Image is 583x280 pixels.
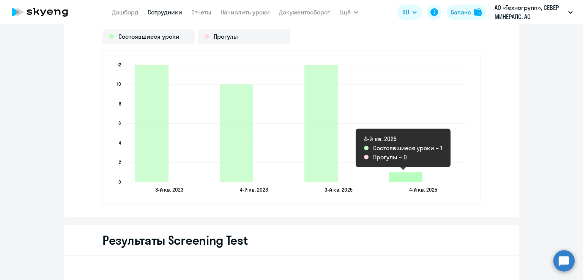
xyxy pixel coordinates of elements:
[148,8,182,16] a: Сотрудники
[221,8,270,16] a: Начислить уроки
[117,62,121,68] text: 12
[119,140,121,146] text: 4
[102,29,195,44] div: Состоявшиеся уроки
[339,8,351,17] span: Ещё
[220,85,253,182] path: 2023-12-10T21:00:00.000Z Состоявшиеся уроки 10
[397,5,422,20] button: RU
[240,186,268,193] text: 4-й кв. 2023
[279,8,330,16] a: Документооборот
[402,8,409,17] span: RU
[135,65,169,182] path: 2023-09-17T21:00:00.000Z Состоявшиеся уроки 12
[191,8,211,16] a: Отчеты
[474,8,482,16] img: balance
[112,8,139,16] a: Дашборд
[118,120,121,126] text: 6
[198,29,290,44] div: Прогулы
[325,186,353,193] text: 3-й кв. 2025
[102,233,248,248] h2: Результаты Screening Test
[389,172,422,182] path: 2025-10-01T21:00:00.000Z Состоявшиеся уроки 1
[119,159,121,165] text: 2
[155,186,183,193] text: 3-й кв. 2023
[119,101,121,107] text: 8
[304,65,338,182] path: 2025-09-17T21:00:00.000Z Состоявшиеся уроки 12
[451,8,471,17] div: Баланс
[446,5,486,20] button: Балансbalance
[491,3,577,21] button: АО «Техногрупп», СЕВЕР МИНЕРАЛС, АО
[118,179,121,185] text: 0
[495,3,565,21] p: АО «Техногрупп», СЕВЕР МИНЕРАЛС, АО
[117,81,121,87] text: 10
[339,5,358,20] button: Ещё
[409,186,437,193] text: 4-й кв. 2025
